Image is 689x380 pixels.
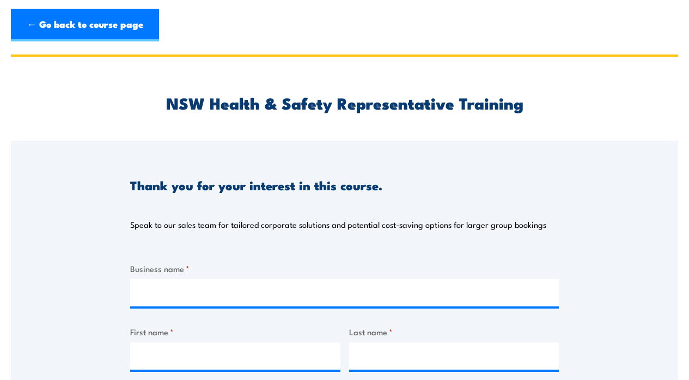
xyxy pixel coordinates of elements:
h3: Thank you for your interest in this course. [130,179,382,191]
label: Last name [349,325,559,338]
a: ← Go back to course page [11,9,159,41]
h2: NSW Health & Safety Representative Training [130,95,559,110]
label: First name [130,325,340,338]
label: Business name [130,262,559,275]
p: Speak to our sales team for tailored corporate solutions and potential cost-saving options for la... [130,219,546,230]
